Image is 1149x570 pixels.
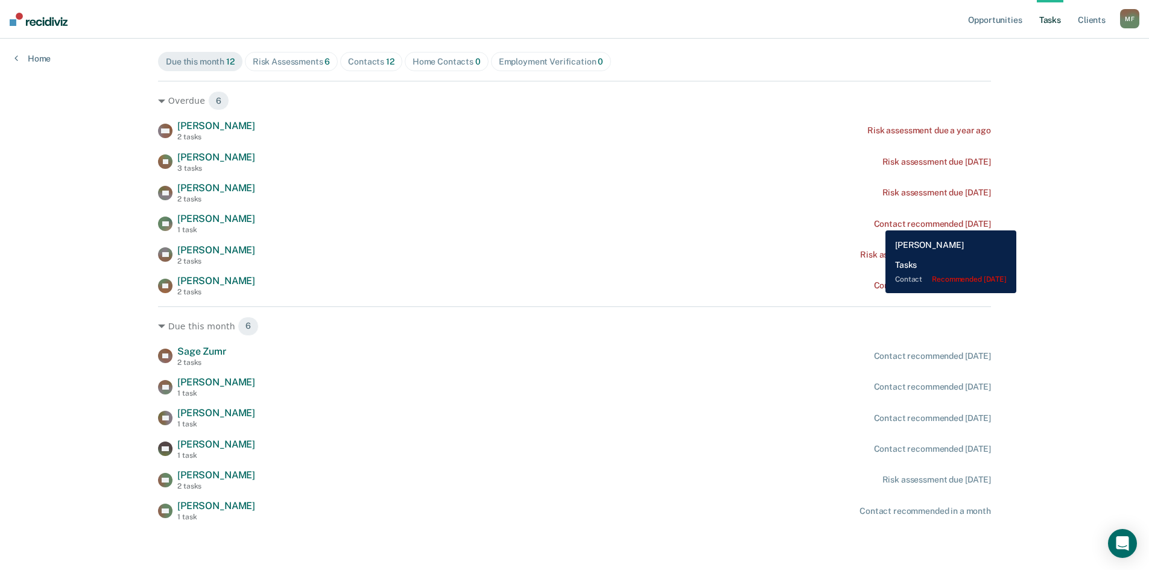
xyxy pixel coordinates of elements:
div: Due this month 6 [158,317,991,336]
div: Risk assessment due [DATE] [882,157,991,167]
div: Contact recommended [DATE] [874,351,991,361]
div: M F [1120,9,1139,28]
img: Recidiviz [10,13,68,26]
div: 2 tasks [177,482,255,490]
span: 12 [386,57,394,66]
span: [PERSON_NAME] [177,469,255,481]
div: Risk assessment due [DATE] [882,188,991,198]
span: 0 [475,57,481,66]
span: [PERSON_NAME] [177,151,255,163]
span: 12 [226,57,235,66]
span: 6 [324,57,330,66]
div: 1 task [177,389,255,397]
div: Home Contacts [413,57,481,67]
span: [PERSON_NAME] [177,439,255,450]
span: [PERSON_NAME] [177,182,255,194]
div: 1 task [177,226,255,234]
span: 6 [208,91,229,110]
span: [PERSON_NAME] [177,213,255,224]
div: Contact recommended [DATE] [874,280,991,291]
div: 1 task [177,513,255,521]
div: 1 task [177,420,255,428]
a: Home [14,53,51,64]
div: Contact recommended in a month [859,506,991,516]
div: Contact recommended [DATE] [874,382,991,392]
div: Risk assessment due a year ago [867,125,991,136]
span: [PERSON_NAME] [177,376,255,388]
button: MF [1120,9,1139,28]
div: 2 tasks [177,195,255,203]
div: Open Intercom Messenger [1108,529,1137,558]
div: Overdue 6 [158,91,991,110]
div: 2 tasks [177,358,226,367]
div: Risk assessment due a month ago [860,250,991,260]
div: Employment Verification [499,57,604,67]
div: Due this month [166,57,235,67]
div: 2 tasks [177,288,255,296]
div: Contact recommended [DATE] [874,444,991,454]
div: Contact recommended [DATE] [874,219,991,229]
div: Contacts [348,57,394,67]
div: 3 tasks [177,164,255,173]
span: [PERSON_NAME] [177,500,255,511]
div: Risk Assessments [253,57,331,67]
div: Contact recommended [DATE] [874,413,991,423]
span: 6 [238,317,259,336]
span: [PERSON_NAME] [177,120,255,131]
div: 1 task [177,451,255,460]
span: Sage Zumr [177,346,226,357]
div: 2 tasks [177,133,255,141]
span: [PERSON_NAME] [177,244,255,256]
div: 2 tasks [177,257,255,265]
div: Risk assessment due [DATE] [882,475,991,485]
span: [PERSON_NAME] [177,407,255,419]
span: [PERSON_NAME] [177,275,255,287]
span: 0 [598,57,603,66]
